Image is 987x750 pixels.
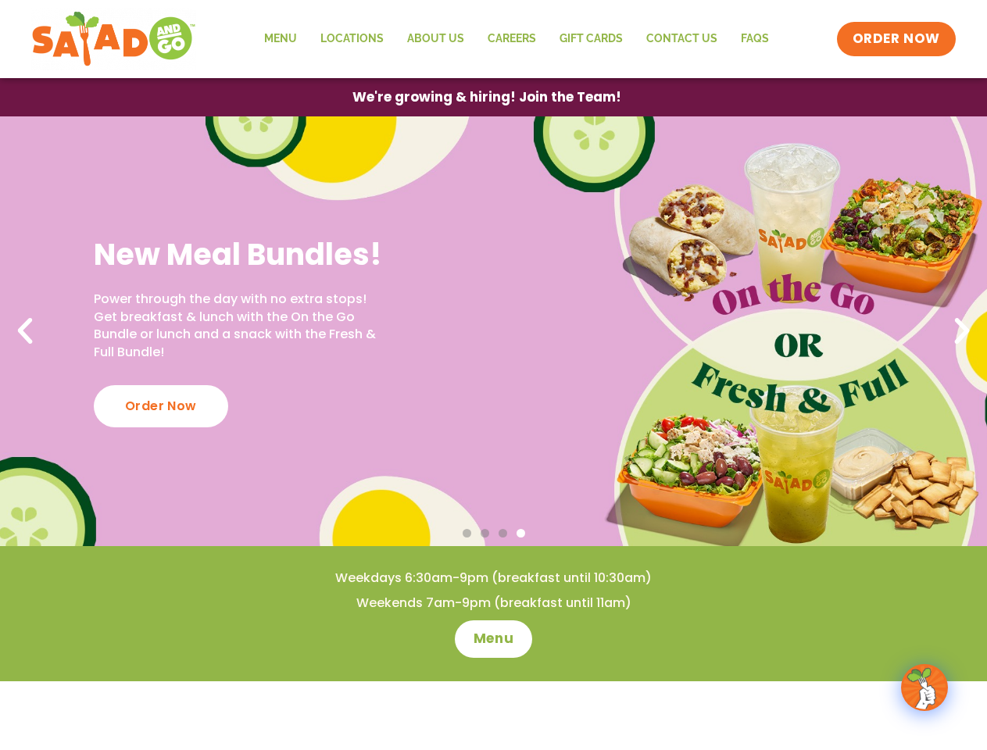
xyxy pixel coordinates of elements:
[945,314,979,348] div: Next slide
[474,630,513,648] span: Menu
[94,291,388,361] p: Power through the day with no extra stops! Get breakfast & lunch with the On the Go Bundle or lun...
[252,21,309,57] a: Menu
[853,30,940,48] span: ORDER NOW
[476,21,548,57] a: Careers
[94,235,388,273] h2: New Meal Bundles!
[31,8,196,70] img: new-SAG-logo-768×292
[517,529,525,537] span: Go to slide 4
[499,529,507,537] span: Go to slide 3
[729,21,781,57] a: FAQs
[252,21,781,57] nav: Menu
[31,595,956,612] h4: Weekends 7am-9pm (breakfast until 11am)
[309,21,395,57] a: Locations
[94,385,228,427] div: Order Now
[548,21,635,57] a: GIFT CARDS
[455,620,532,658] a: Menu
[8,314,42,348] div: Previous slide
[395,21,476,57] a: About Us
[352,91,621,104] span: We're growing & hiring! Join the Team!
[481,529,489,537] span: Go to slide 2
[31,570,956,587] h4: Weekdays 6:30am-9pm (breakfast until 10:30am)
[635,21,729,57] a: Contact Us
[903,666,946,709] img: wpChatIcon
[463,529,471,537] span: Go to slide 1
[837,22,956,56] a: ORDER NOW
[329,79,645,116] a: We're growing & hiring! Join the Team!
